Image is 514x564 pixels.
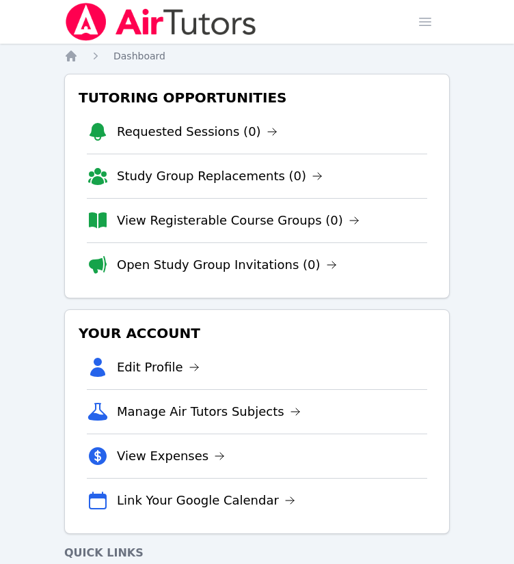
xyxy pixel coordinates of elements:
nav: Breadcrumb [64,49,450,63]
a: Requested Sessions (0) [117,122,278,141]
h3: Tutoring Opportunities [76,85,438,110]
a: Link Your Google Calendar [117,491,295,510]
h4: Quick Links [64,545,450,561]
a: Manage Air Tutors Subjects [117,402,301,421]
h3: Your Account [76,321,438,346]
a: Dashboard [113,49,165,63]
a: Edit Profile [117,358,200,377]
a: View Registerable Course Groups (0) [117,211,360,230]
a: View Expenses [117,447,225,466]
a: Study Group Replacements (0) [117,167,323,186]
span: Dashboard [113,51,165,61]
img: Air Tutors [64,3,258,41]
a: Open Study Group Invitations (0) [117,255,337,274]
